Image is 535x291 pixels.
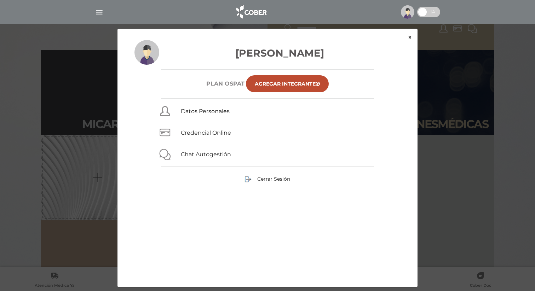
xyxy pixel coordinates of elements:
[245,175,290,182] a: Cerrar Sesión
[402,29,418,46] button: ×
[134,46,401,60] h3: [PERSON_NAME]
[181,129,231,136] a: Credencial Online
[181,151,231,158] a: Chat Autogestión
[232,4,270,21] img: logo_cober_home-white.png
[245,176,252,183] img: sign-out.png
[246,75,329,92] a: Agregar Integrante
[257,176,290,182] span: Cerrar Sesión
[95,8,104,17] img: Cober_menu-lines-white.svg
[134,40,159,65] img: profile-placeholder.svg
[401,5,414,19] img: profile-placeholder.svg
[181,108,230,115] a: Datos Personales
[206,80,245,87] h6: Plan OSPAT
